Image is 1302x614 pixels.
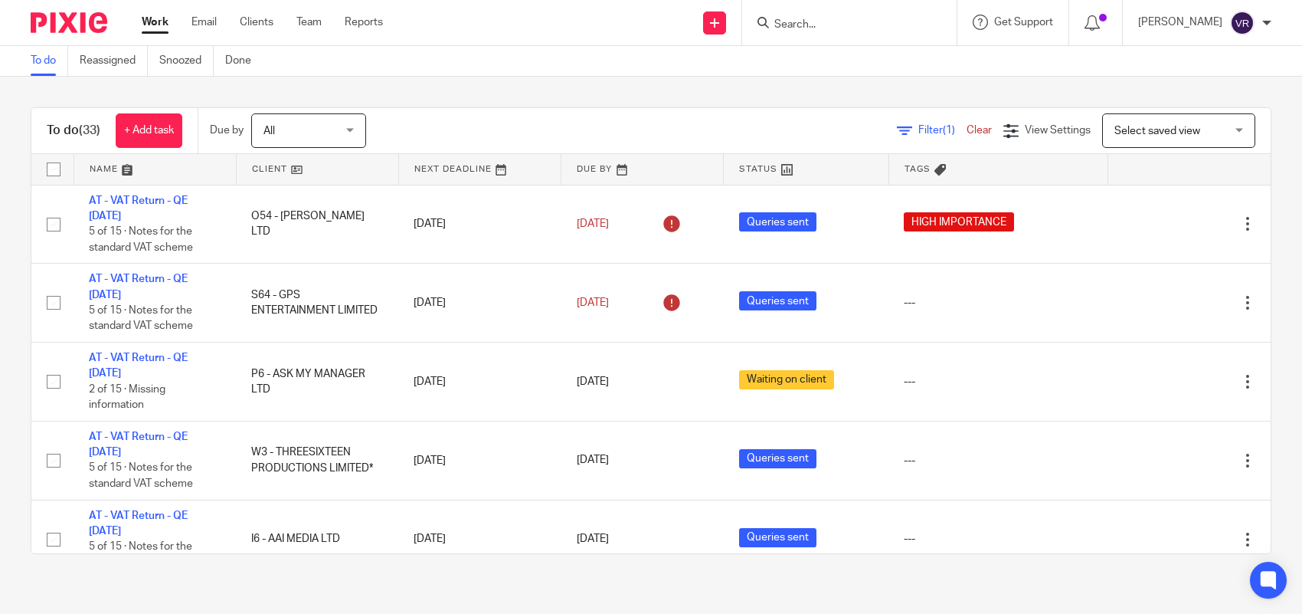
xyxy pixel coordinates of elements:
[159,46,214,76] a: Snoozed
[116,113,182,148] a: + Add task
[89,274,188,300] a: AT - VAT Return - QE [DATE]
[918,125,967,136] span: Filter
[236,343,398,422] td: P6 - ASK MY MANAGER LTD
[739,291,816,310] span: Queries sent
[739,370,834,389] span: Waiting on client
[577,534,609,544] span: [DATE]
[236,421,398,500] td: W3 - THREESIXTEEN PRODUCTIONS LIMITED*
[398,185,561,264] td: [DATE]
[577,297,609,308] span: [DATE]
[577,376,609,387] span: [DATE]
[47,123,100,139] h1: To do
[739,528,816,547] span: Queries sent
[89,195,188,222] a: AT - VAT Return - QE [DATE]
[577,218,609,229] span: [DATE]
[904,212,1014,231] span: HIGH IMPORTANCE
[967,125,992,136] a: Clear
[943,125,955,136] span: (1)
[79,124,100,136] span: (33)
[739,212,816,231] span: Queries sent
[904,453,1093,468] div: ---
[210,123,244,138] p: Due by
[994,17,1053,28] span: Get Support
[236,185,398,264] td: O54 - [PERSON_NAME] LTD
[905,165,931,173] span: Tags
[398,343,561,422] td: [DATE]
[31,46,68,76] a: To do
[577,455,609,466] span: [DATE]
[89,353,188,379] a: AT - VAT Return - QE [DATE]
[904,374,1093,389] div: ---
[739,449,816,468] span: Queries sent
[89,384,165,411] span: 2 of 15 · Missing information
[398,421,561,500] td: [DATE]
[191,15,217,30] a: Email
[1114,126,1200,136] span: Select saved view
[398,500,561,579] td: [DATE]
[80,46,148,76] a: Reassigned
[904,531,1093,547] div: ---
[89,305,193,332] span: 5 of 15 · Notes for the standard VAT scheme
[263,126,275,136] span: All
[142,15,168,30] a: Work
[89,542,193,569] span: 5 of 15 · Notes for the standard VAT scheme
[773,18,911,32] input: Search
[225,46,263,76] a: Done
[1025,125,1091,136] span: View Settings
[236,500,398,579] td: I6 - AAI MEDIA LTD
[236,264,398,343] td: S64 - GPS ENTERTAINMENT LIMITED
[89,226,193,253] span: 5 of 15 · Notes for the standard VAT scheme
[31,12,107,33] img: Pixie
[345,15,383,30] a: Reports
[240,15,273,30] a: Clients
[398,264,561,343] td: [DATE]
[1138,15,1222,30] p: [PERSON_NAME]
[89,463,193,490] span: 5 of 15 · Notes for the standard VAT scheme
[296,15,322,30] a: Team
[89,432,188,458] a: AT - VAT Return - QE [DATE]
[904,295,1093,310] div: ---
[1230,11,1255,35] img: svg%3E
[89,511,188,537] a: AT - VAT Return - QE [DATE]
